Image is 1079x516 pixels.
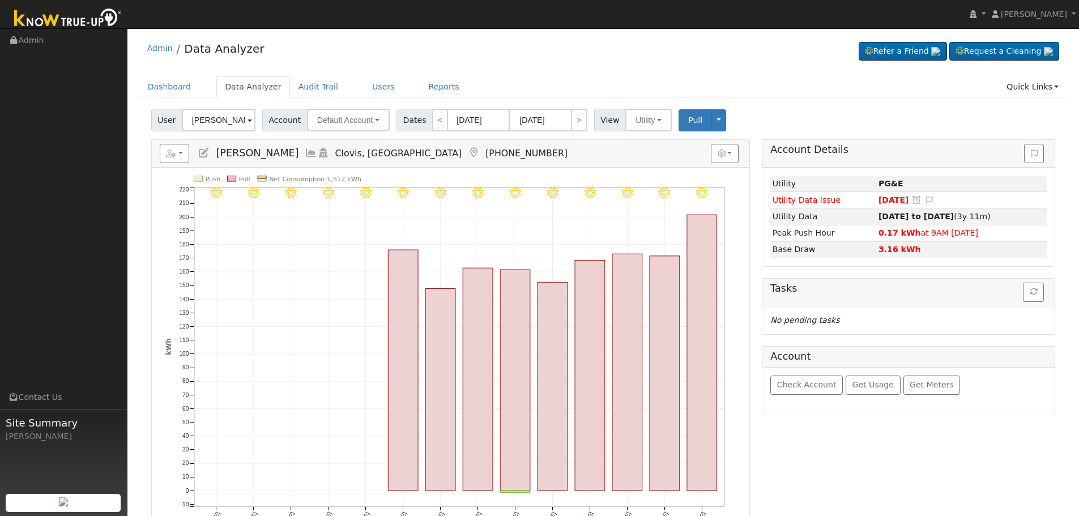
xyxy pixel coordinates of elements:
[179,214,189,220] text: 200
[205,175,220,183] text: Push
[182,460,189,467] text: 20
[770,241,876,258] td: Base Draw
[364,76,403,97] a: Users
[878,212,991,221] span: (3y 11m)
[179,296,189,302] text: 140
[998,76,1067,97] a: Quick Links
[179,268,189,275] text: 160
[179,255,189,261] text: 170
[621,187,633,199] i: 7/27 - Clear
[182,474,189,480] text: 10
[179,241,189,248] text: 180
[878,179,903,188] strong: ID: 17228363, authorized: 08/27/25
[679,109,712,131] button: Pull
[211,187,222,199] i: 7/16 - Clear
[305,147,317,159] a: Multi-Series Graph
[878,212,954,221] strong: [DATE] to [DATE]
[317,116,373,125] span: Default Account
[924,196,935,204] i: Edit Issue
[6,430,121,442] div: [PERSON_NAME]
[182,406,189,412] text: 60
[594,109,626,131] span: View
[1044,47,1053,56] img: retrieve
[770,208,876,225] td: Utility Data
[139,76,200,97] a: Dashboard
[500,491,530,493] rect: onclick=""
[770,351,811,362] h5: Account
[1001,10,1067,19] span: [PERSON_NAME]
[185,488,189,494] text: 0
[910,380,954,389] span: Get Meters
[688,116,702,125] span: Pull
[1024,144,1044,163] button: Issue History
[182,392,189,398] text: 70
[435,187,446,199] i: 7/22 - Clear
[182,419,189,425] text: 50
[687,215,717,491] rect: onclick=""
[151,109,182,131] span: User
[770,176,876,192] td: Utility
[262,109,308,131] span: Account
[777,380,837,389] span: Check Account
[179,283,189,289] text: 150
[770,225,876,241] td: Peak Push Hour
[931,47,940,56] img: retrieve
[179,323,189,330] text: 120
[878,228,921,237] strong: 0.17 kWh
[179,186,189,193] text: 220
[290,76,347,97] a: Audit Trail
[500,270,530,491] rect: onclick=""
[182,109,255,131] input: Select a User
[182,378,189,385] text: 80
[147,44,173,53] a: Admin
[8,6,127,32] img: Know True-Up
[571,109,587,131] a: >
[472,187,484,199] i: 7/23 - Clear
[903,376,961,395] button: Get Meters
[216,76,290,97] a: Data Analyzer
[179,310,189,316] text: 130
[179,337,189,343] text: 110
[216,147,298,159] span: [PERSON_NAME]
[876,225,1047,241] td: at 9AM [DATE]
[770,144,1047,156] h5: Account Details
[269,175,361,183] text: Net Consumption 1,512 kWh
[485,148,568,159] span: [PHONE_NUMBER]
[6,415,121,430] span: Site Summary
[912,195,922,204] a: Snooze this issue
[467,147,480,159] a: Map
[846,376,901,395] button: Get Usage
[360,187,372,199] i: 7/20 - Clear
[182,365,189,371] text: 90
[584,187,595,199] i: 7/26 - Clear
[770,315,839,325] i: No pending tasks
[285,187,297,199] i: 7/18 - Clear
[165,338,173,355] text: kWh
[238,175,250,183] text: Pull
[425,289,455,491] rect: onclick=""
[770,376,843,395] button: Check Account
[398,187,409,199] i: 7/21 - Clear
[198,147,210,159] a: Edit User (13588)
[1023,283,1044,302] button: Refresh
[650,256,680,491] rect: onclick=""
[182,447,189,453] text: 30
[182,433,189,439] text: 40
[317,147,330,159] a: Login As (last 08/17/2025 9:09:12 PM)
[575,261,605,491] rect: onclick=""
[179,351,189,357] text: 100
[659,187,670,199] i: 7/28 - MostlyClear
[510,187,521,199] i: 7/24 - Clear
[547,187,558,199] i: 7/25 - Clear
[179,201,189,207] text: 210
[625,109,672,131] button: Utility
[538,283,568,491] rect: onclick=""
[307,109,390,131] button: Default Account
[770,283,1047,295] h5: Tasks
[852,380,894,389] span: Get Usage
[180,501,189,508] text: -10
[612,254,642,491] rect: onclick=""
[396,109,433,131] span: Dates
[248,187,259,199] i: 7/17 - Clear
[878,195,909,204] span: [DATE]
